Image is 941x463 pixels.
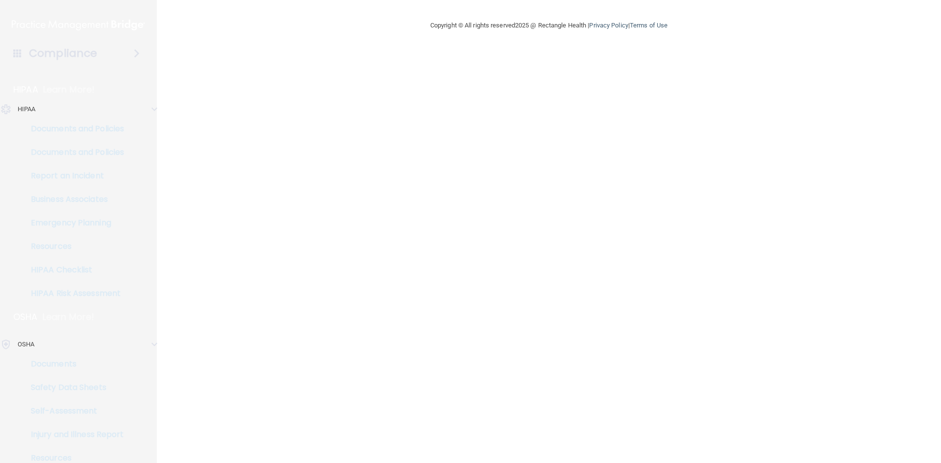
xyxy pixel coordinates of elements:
[6,242,140,251] p: Resources
[370,10,728,41] div: Copyright © All rights reserved 2025 @ Rectangle Health | |
[6,171,140,181] p: Report an Incident
[589,22,628,29] a: Privacy Policy
[6,218,140,228] p: Emergency Planning
[6,124,140,134] p: Documents and Policies
[18,103,36,115] p: HIPAA
[6,430,140,439] p: Injury and Illness Report
[6,289,140,298] p: HIPAA Risk Assessment
[630,22,668,29] a: Terms of Use
[43,311,95,323] p: Learn More!
[6,359,140,369] p: Documents
[13,311,38,323] p: OSHA
[13,84,38,96] p: HIPAA
[6,147,140,157] p: Documents and Policies
[6,453,140,463] p: Resources
[6,406,140,416] p: Self-Assessment
[6,195,140,204] p: Business Associates
[12,15,145,35] img: PMB logo
[29,47,97,60] h4: Compliance
[6,383,140,392] p: Safety Data Sheets
[6,265,140,275] p: HIPAA Checklist
[43,84,95,96] p: Learn More!
[18,339,34,350] p: OSHA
